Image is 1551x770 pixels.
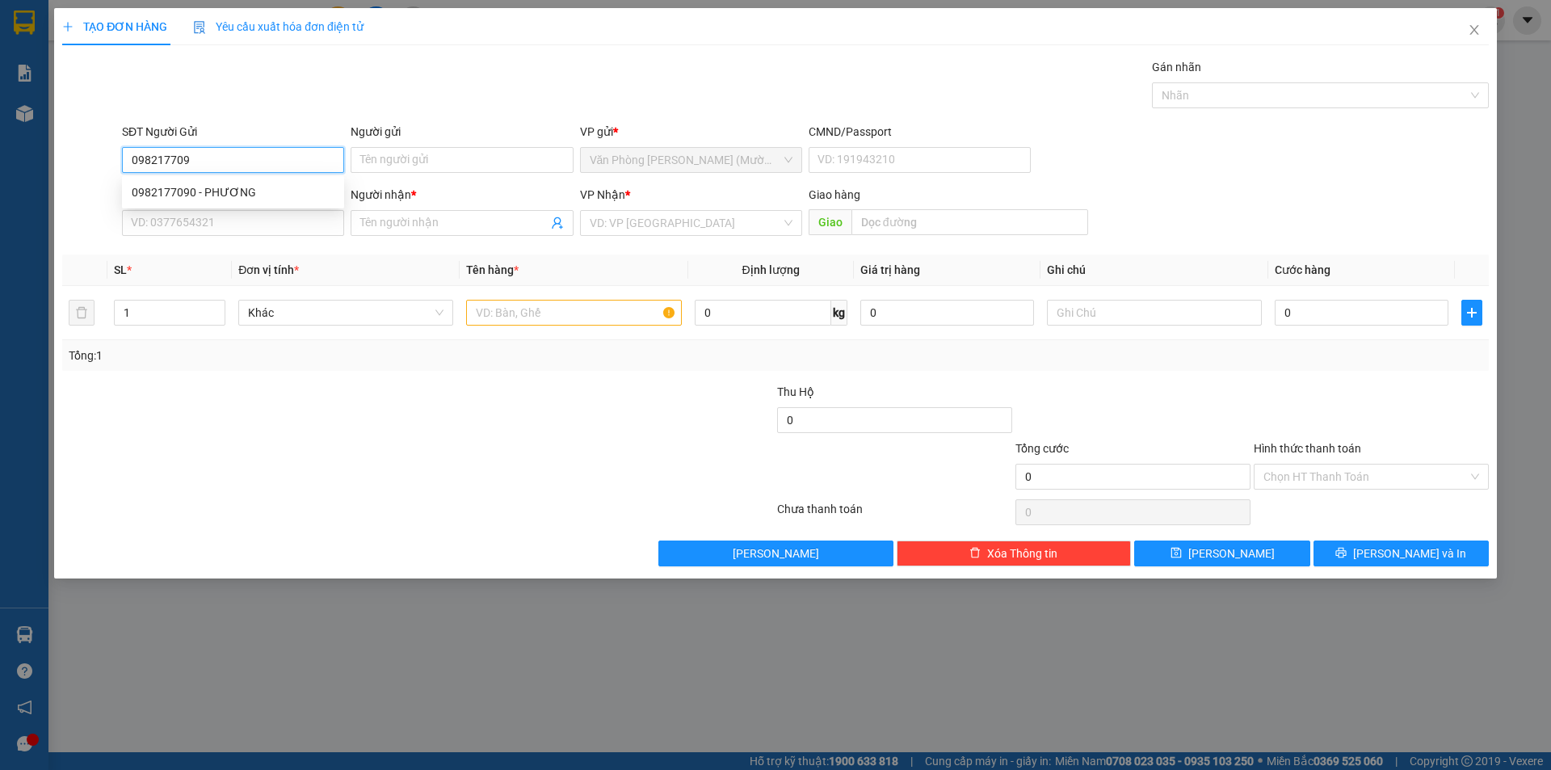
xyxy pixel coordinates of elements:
button: delete [69,300,95,326]
span: kg [831,300,847,326]
span: save [1171,547,1182,560]
span: Khác [248,301,443,325]
button: deleteXóa Thông tin [897,541,1132,566]
span: Giá trị hàng [860,263,920,276]
span: Định lượng [742,263,800,276]
input: Dọc đường [851,209,1088,235]
span: Tổng cước [1015,442,1069,455]
button: Close [1452,8,1497,53]
div: Tổng: 1 [69,347,599,364]
img: icon [193,21,206,34]
div: SĐT Người Gửi [122,123,344,141]
input: VD: Bàn, Ghế [466,300,681,326]
span: SL [114,263,127,276]
span: printer [1335,547,1347,560]
span: VP Nhận [580,188,625,201]
span: user-add [551,217,564,229]
div: Người gửi [351,123,573,141]
span: Thu Hộ [777,385,814,398]
th: Ghi chú [1040,255,1268,286]
div: 0982177090 - PHƯƠNG [122,179,344,205]
button: printer[PERSON_NAME] và In [1314,541,1489,566]
span: Cước hàng [1275,263,1330,276]
div: 0982177090 - PHƯƠNG [132,183,334,201]
button: save[PERSON_NAME] [1134,541,1309,566]
span: [PERSON_NAME] [733,545,819,562]
span: Yêu cầu xuất hóa đơn điện tử [193,20,364,33]
span: [PERSON_NAME] [1188,545,1275,562]
span: close [1468,23,1481,36]
span: plus [62,21,74,32]
label: Hình thức thanh toán [1254,442,1361,455]
div: CMND/Passport [809,123,1031,141]
span: TẠO ĐƠN HÀNG [62,20,167,33]
input: Ghi Chú [1047,300,1262,326]
button: plus [1461,300,1482,326]
input: 0 [860,300,1034,326]
div: Người nhận [351,186,573,204]
span: delete [969,547,981,560]
span: Xóa Thông tin [987,545,1057,562]
span: Văn Phòng Trần Phú (Mường Thanh) [590,148,792,172]
span: Tên hàng [466,263,519,276]
label: Gán nhãn [1152,61,1201,74]
span: [PERSON_NAME] và In [1353,545,1466,562]
div: VP gửi [580,123,802,141]
span: Giao [809,209,851,235]
span: Đơn vị tính [238,263,299,276]
div: Chưa thanh toán [775,500,1014,528]
span: plus [1462,306,1482,319]
span: Giao hàng [809,188,860,201]
button: [PERSON_NAME] [658,541,893,566]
